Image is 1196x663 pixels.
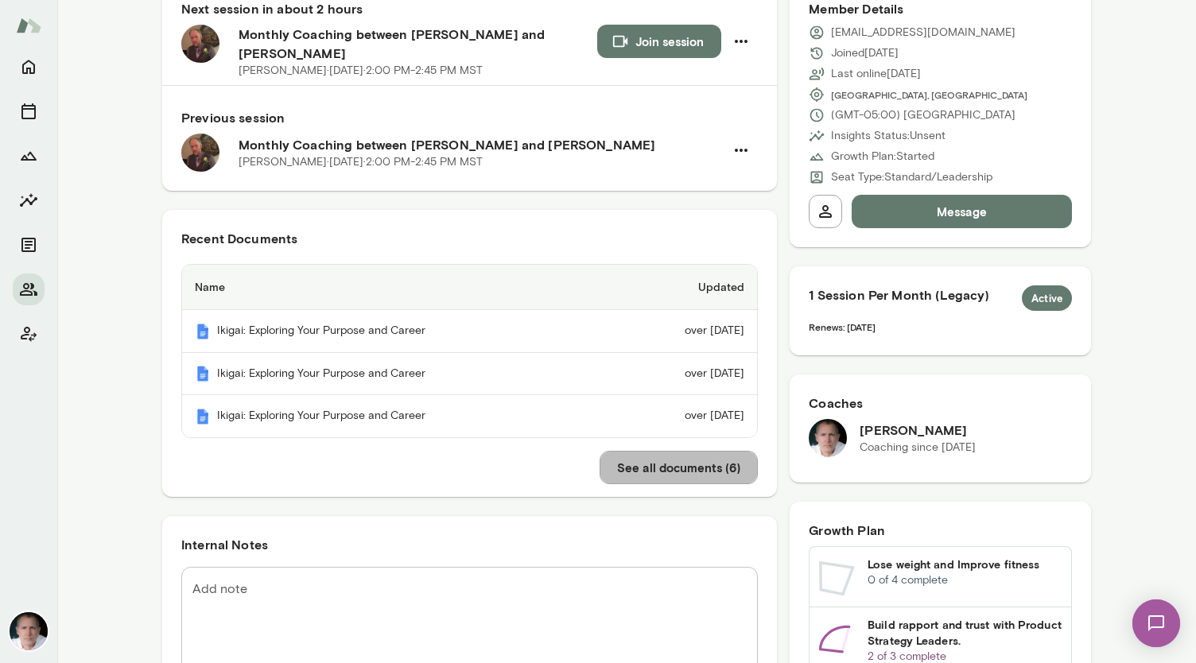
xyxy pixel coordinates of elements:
th: Ikigai: Exploring Your Purpose and Career [182,395,614,437]
button: Growth Plan [13,140,45,172]
td: over [DATE] [614,395,757,437]
h6: Growth Plan [809,521,1072,540]
p: Coaching since [DATE] [860,440,976,456]
img: Mike Lane [809,419,847,457]
button: Home [13,51,45,83]
span: Active [1022,291,1072,307]
th: Name [182,265,614,310]
th: Ikigai: Exploring Your Purpose and Career [182,310,614,353]
h6: Monthly Coaching between [PERSON_NAME] and [PERSON_NAME] [239,25,597,63]
button: See all documents (6) [600,451,758,484]
button: Documents [13,229,45,261]
h6: Coaches [809,394,1072,413]
p: 0 of 4 complete [868,572,1062,588]
th: Updated [614,265,757,310]
button: Members [13,273,45,305]
p: Insights Status: Unsent [831,128,946,144]
h6: Lose weight and Improve fitness [868,556,1062,572]
td: over [DATE] [614,310,757,353]
th: Ikigai: Exploring Your Purpose and Career [182,353,614,396]
span: Renews: [DATE] [809,321,876,332]
h6: Internal Notes [181,535,758,554]
h6: 1 Session Per Month (Legacy) [809,285,1072,311]
button: Sessions [13,95,45,127]
img: Mento [195,324,211,339]
h6: Monthly Coaching between [PERSON_NAME] and [PERSON_NAME] [239,135,724,154]
img: Mento [195,366,211,382]
h6: Recent Documents [181,229,758,248]
h6: Previous session [181,108,758,127]
span: [GEOGRAPHIC_DATA], [GEOGRAPHIC_DATA] [831,88,1027,101]
td: over [DATE] [614,353,757,396]
p: [PERSON_NAME] · [DATE] · 2:00 PM-2:45 PM MST [239,154,483,170]
p: Last online [DATE] [831,66,921,82]
p: Seat Type: Standard/Leadership [831,169,992,185]
img: Mike Lane [10,612,48,650]
p: [PERSON_NAME] · [DATE] · 2:00 PM-2:45 PM MST [239,63,483,79]
h6: [PERSON_NAME] [860,421,976,440]
p: Joined [DATE] [831,45,899,61]
p: Growth Plan: Started [831,149,934,165]
button: Client app [13,318,45,350]
button: Insights [13,184,45,216]
img: Mento [195,409,211,425]
img: Mento [16,10,41,41]
p: [EMAIL_ADDRESS][DOMAIN_NAME] [831,25,1015,41]
h6: Build rapport and trust with Product Strategy Leaders. [868,617,1062,649]
button: Join session [597,25,721,58]
button: Message [852,195,1072,228]
p: (GMT-05:00) [GEOGRAPHIC_DATA] [831,107,1015,123]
